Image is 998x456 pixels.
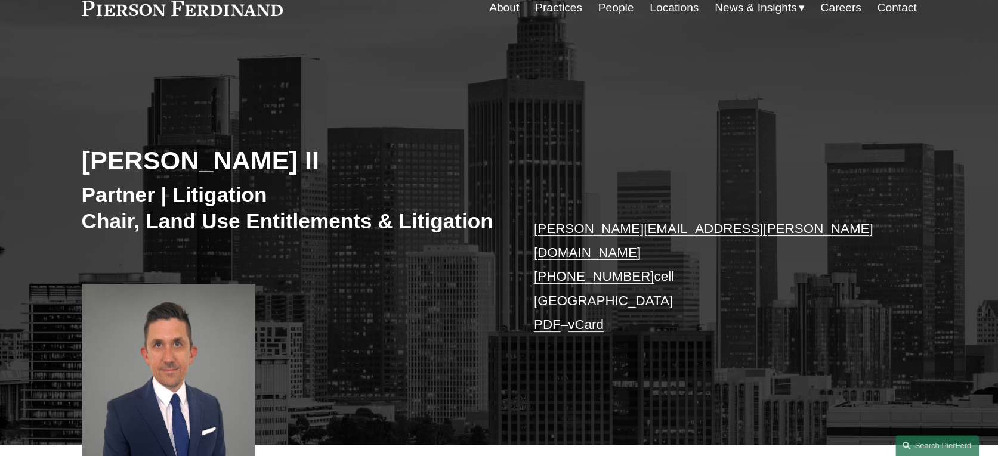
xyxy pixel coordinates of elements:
[82,145,499,176] h2: [PERSON_NAME] II
[534,221,873,260] a: [PERSON_NAME][EMAIL_ADDRESS][PERSON_NAME][DOMAIN_NAME]
[534,317,561,332] a: PDF
[534,269,654,284] a: [PHONE_NUMBER]
[534,217,882,337] p: cell [GEOGRAPHIC_DATA] –
[82,182,499,234] h3: Partner | Litigation Chair, Land Use Entitlements & Litigation
[568,317,604,332] a: vCard
[895,435,979,456] a: Search this site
